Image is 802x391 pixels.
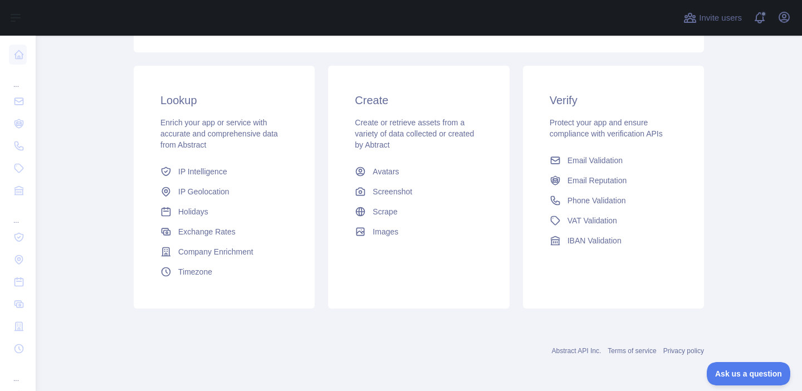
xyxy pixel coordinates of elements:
[160,118,278,149] span: Enrich your app or service with accurate and comprehensive data from Abstract
[156,242,292,262] a: Company Enrichment
[156,162,292,182] a: IP Intelligence
[350,182,487,202] a: Screenshot
[156,202,292,222] a: Holidays
[178,266,212,277] span: Timezone
[373,206,397,217] span: Scrape
[9,203,27,225] div: ...
[373,226,398,237] span: Images
[568,175,627,186] span: Email Reputation
[545,190,682,211] a: Phone Validation
[178,226,236,237] span: Exchange Rates
[160,92,288,108] h3: Lookup
[608,347,656,355] a: Terms of service
[350,162,487,182] a: Avatars
[373,166,399,177] span: Avatars
[9,67,27,89] div: ...
[9,361,27,383] div: ...
[350,222,487,242] a: Images
[156,262,292,282] a: Timezone
[568,195,626,206] span: Phone Validation
[178,186,229,197] span: IP Geolocation
[178,166,227,177] span: IP Intelligence
[545,170,682,190] a: Email Reputation
[568,155,623,166] span: Email Validation
[156,222,292,242] a: Exchange Rates
[663,347,704,355] a: Privacy policy
[178,206,208,217] span: Holidays
[156,182,292,202] a: IP Geolocation
[545,150,682,170] a: Email Validation
[550,92,677,108] h3: Verify
[545,231,682,251] a: IBAN Validation
[568,215,617,226] span: VAT Validation
[707,362,791,385] iframe: Toggle Customer Support
[355,92,482,108] h3: Create
[355,118,474,149] span: Create or retrieve assets from a variety of data collected or created by Abtract
[545,211,682,231] a: VAT Validation
[699,12,742,25] span: Invite users
[681,9,744,27] button: Invite users
[552,347,601,355] a: Abstract API Inc.
[568,235,622,246] span: IBAN Validation
[373,186,412,197] span: Screenshot
[350,202,487,222] a: Scrape
[178,246,253,257] span: Company Enrichment
[550,118,663,138] span: Protect your app and ensure compliance with verification APIs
